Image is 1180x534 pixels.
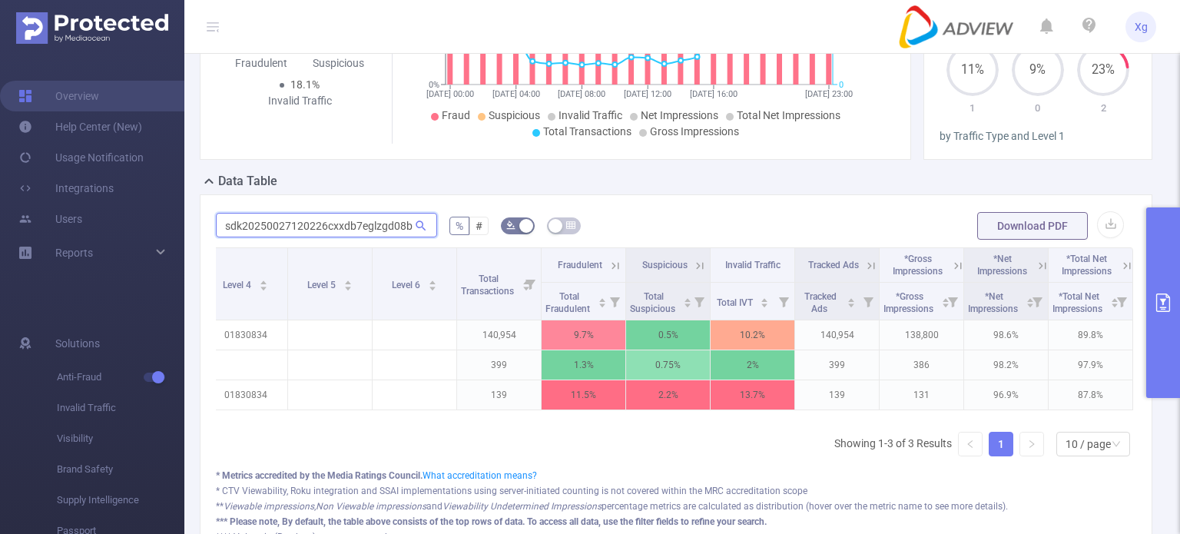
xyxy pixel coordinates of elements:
i: icon: caret-up [259,278,267,283]
i: icon: caret-up [428,278,436,283]
tspan: 0% [429,80,439,90]
p: 13.7% [711,380,794,410]
span: Suspicious [642,260,688,270]
i: icon: caret-up [598,296,606,300]
h2: Data Table [218,172,277,191]
i: Filter menu [942,283,963,320]
span: Brand Safety [57,454,184,485]
p: 0.75% [626,350,710,380]
p: 11.5% [542,380,625,410]
li: Previous Page [958,432,983,456]
a: Overview [18,81,99,111]
p: 9.7% [542,320,625,350]
p: 131 [880,380,963,410]
li: Showing 1-3 of 3 Results [834,432,952,456]
span: # [476,220,482,232]
b: * Metrics accredited by the Media Ratings Council. [216,470,423,481]
i: Filter menu [604,283,625,320]
tspan: [DATE] 08:00 [558,89,605,99]
p: 386 [880,350,963,380]
div: Sort [1026,296,1035,305]
p: 2.2% [626,380,710,410]
i: icon: caret-up [343,278,352,283]
span: Invalid Traffic [559,109,622,121]
i: Filter menu [688,283,710,320]
p: 139 [457,380,541,410]
li: 1 [989,432,1013,456]
p: 1 [940,101,1005,116]
p: 140,954 [457,320,541,350]
a: 1 [989,433,1013,456]
span: *Gross Impressions [893,254,943,277]
i: icon: table [566,221,575,230]
i: icon: caret-down [428,284,436,289]
span: Level 4 [223,280,254,290]
tspan: [DATE] 04:00 [492,89,540,99]
div: Sort [259,278,268,287]
p: 399 [457,350,541,380]
tspan: [DATE] 12:00 [624,89,671,99]
i: Filter menu [519,248,541,320]
img: Protected Media [16,12,168,44]
tspan: [DATE] 00:00 [426,89,474,99]
i: icon: left [966,439,975,449]
span: Supply Intelligence [57,485,184,516]
i: Viewability Undetermined Impressions [442,501,602,512]
i: icon: caret-up [847,296,856,300]
a: Help Center (New) [18,111,142,142]
span: Gross Impressions [650,125,739,138]
span: Fraudulent [558,260,602,270]
div: Sort [1110,296,1119,305]
span: Solutions [55,328,100,359]
span: Total Net Impressions [737,109,840,121]
span: Fraud [442,109,470,121]
a: Integrations [18,173,114,204]
span: 9% [1012,64,1064,76]
i: icon: down [1112,439,1121,450]
input: Search... [216,213,437,237]
tspan: [DATE] 16:00 [690,89,737,99]
span: 11% [946,64,999,76]
span: Total Fraudulent [545,291,592,314]
div: Sort [343,278,353,287]
tspan: 0 [839,80,844,90]
span: Total IVT [717,297,755,308]
p: 1.3% [542,350,625,380]
i: Filter menu [1111,283,1132,320]
span: Net Impressions [641,109,718,121]
span: Tracked Ads [808,260,859,270]
p: 138,800 [880,320,963,350]
div: Sort [683,296,692,305]
p: 96.9% [964,380,1048,410]
div: by Traffic Type and Level 1 [940,128,1136,144]
p: 0 [1005,101,1070,116]
span: Level 5 [307,280,338,290]
div: Sort [428,278,437,287]
p: 2% [711,350,794,380]
p: 97.9% [1049,350,1132,380]
div: ** , and percentage metrics are calculated as distribution (hover over the metric name to see mor... [216,499,1136,513]
a: Reports [55,237,93,268]
i: icon: right [1027,439,1036,449]
span: Total Suspicious [630,291,678,314]
i: icon: caret-down [683,301,691,306]
i: icon: caret-up [683,296,691,300]
p: 89.8% [1049,320,1132,350]
i: icon: caret-down [761,301,769,306]
span: Xg [1135,12,1148,42]
span: *Total Net Impressions [1052,291,1105,314]
span: Total Transactions [461,274,516,297]
span: Invalid Traffic [725,260,781,270]
a: Users [18,204,82,234]
span: Suspicious [489,109,540,121]
i: icon: caret-up [761,296,769,300]
div: *** Please note, By default, the table above consists of the top rows of data. To access all data... [216,515,1136,529]
span: % [456,220,463,232]
span: Visibility [57,423,184,454]
i: icon: bg-colors [506,221,515,230]
i: Filter menu [1026,283,1048,320]
span: Reports [55,247,93,259]
p: 139 [795,380,879,410]
span: Invalid Traffic [57,393,184,423]
span: 18.1% [290,78,320,91]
